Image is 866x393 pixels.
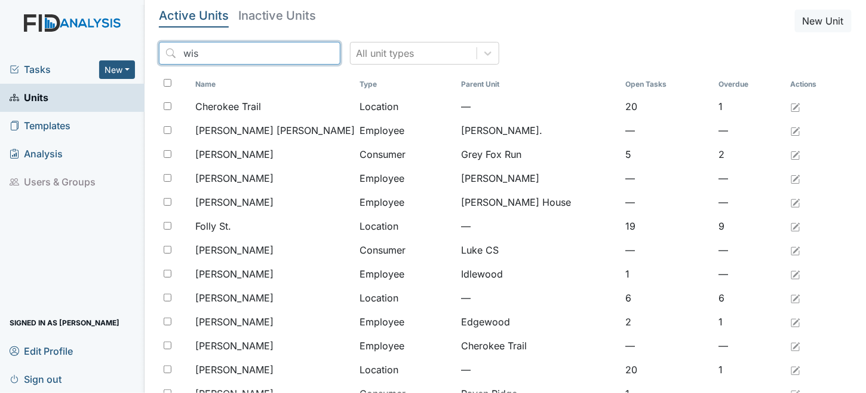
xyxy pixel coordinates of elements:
td: 2 [621,310,714,334]
span: [PERSON_NAME] [195,195,274,209]
input: Toggle All Rows Selected [164,79,171,87]
td: 1 [714,310,786,334]
th: Actions [786,74,846,95]
a: Edit [791,267,800,281]
td: 19 [621,214,714,238]
td: Idlewood [456,262,621,286]
td: — [714,238,786,262]
a: Edit [791,123,800,138]
span: Cherokee Trail [195,99,261,114]
td: Employee [355,310,456,334]
a: Edit [791,339,800,353]
td: Grey Fox Run [456,142,621,166]
td: — [621,238,714,262]
td: — [621,118,714,142]
td: Employee [355,118,456,142]
span: [PERSON_NAME] [195,171,274,185]
span: Templates [10,117,70,135]
a: Edit [791,291,800,305]
td: Luke CS [456,238,621,262]
td: 2 [714,142,786,166]
td: 1 [621,262,714,286]
td: — [714,166,786,190]
a: Edit [791,99,800,114]
td: Location [355,358,456,382]
td: [PERSON_NAME] [456,166,621,190]
td: Cherokee Trail [456,334,621,358]
th: Toggle SortBy [355,74,456,95]
td: Location [355,95,456,118]
td: Employee [355,262,456,286]
a: Edit [791,171,800,185]
td: [PERSON_NAME] House [456,190,621,214]
td: — [456,286,621,310]
button: New Unit [795,10,852,32]
a: Edit [791,362,800,377]
td: Employee [355,166,456,190]
td: 1 [714,358,786,382]
span: [PERSON_NAME] [195,362,274,377]
td: 9 [714,214,786,238]
span: Edit Profile [10,342,73,360]
span: [PERSON_NAME] [195,315,274,329]
span: Signed in as [PERSON_NAME] [10,313,119,332]
a: Tasks [10,62,99,77]
td: Employee [355,190,456,214]
a: Edit [791,147,800,162]
td: — [621,190,714,214]
td: Location [355,214,456,238]
input: Search... [159,42,340,65]
td: — [714,334,786,358]
td: — [714,262,786,286]
span: Folly St. [195,219,231,233]
td: Employee [355,334,456,358]
td: — [456,358,621,382]
td: Consumer [355,142,456,166]
th: Toggle SortBy [714,74,786,95]
a: Edit [791,243,800,257]
span: [PERSON_NAME] [PERSON_NAME] [195,123,355,138]
a: Edit [791,219,800,233]
td: 1 [714,95,786,118]
td: 5 [621,142,714,166]
td: 20 [621,95,714,118]
td: — [714,190,786,214]
h5: Active Units [159,10,229,22]
td: Edgewood [456,310,621,334]
span: [PERSON_NAME] [195,267,274,281]
span: [PERSON_NAME] [195,339,274,353]
span: Analysis [10,145,63,163]
td: — [714,118,786,142]
td: Location [355,286,456,310]
td: 20 [621,358,714,382]
span: [PERSON_NAME] [195,243,274,257]
span: [PERSON_NAME] [195,147,274,162]
a: Edit [791,315,800,329]
span: [PERSON_NAME] [195,291,274,305]
span: Sign out [10,370,62,388]
button: New [99,60,135,79]
th: Toggle SortBy [456,74,621,95]
div: All unit types [357,46,414,60]
th: Toggle SortBy [191,74,355,95]
a: Edit [791,195,800,209]
td: 6 [621,286,714,310]
td: — [456,214,621,238]
td: — [621,166,714,190]
span: Units [10,89,48,107]
td: [PERSON_NAME]. [456,118,621,142]
td: 6 [714,286,786,310]
h5: Inactive Units [238,10,317,22]
td: — [456,95,621,118]
td: Consumer [355,238,456,262]
td: — [621,334,714,358]
th: Toggle SortBy [621,74,714,95]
